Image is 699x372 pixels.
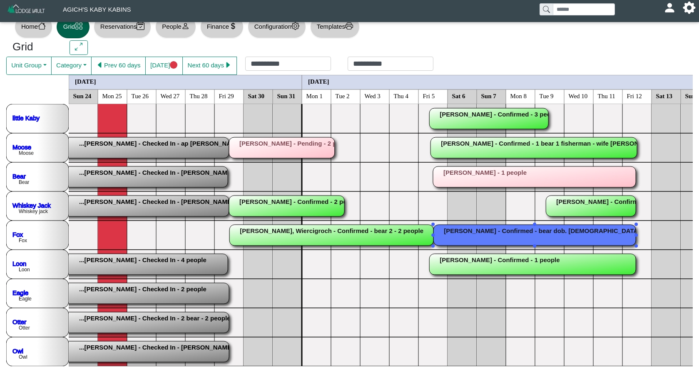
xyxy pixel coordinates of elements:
svg: caret right fill [224,61,232,69]
svg: person [182,22,189,30]
text: Eagle [19,296,32,302]
svg: grid [75,22,83,30]
a: Bear [12,172,26,179]
svg: gear fill [686,5,692,11]
a: Loon [12,260,26,267]
text: Sat 13 [656,92,673,99]
text: Bear [19,179,29,185]
button: Category [51,57,92,75]
text: Fri 5 [423,92,435,99]
h3: Grid [12,40,57,54]
text: Sun 31 [277,92,296,99]
text: Mon 8 [510,92,527,99]
text: Thu 11 [598,92,615,99]
svg: caret left fill [96,61,104,69]
text: Wed 27 [161,92,180,99]
text: Fri 29 [219,92,234,99]
button: arrows angle expand [70,40,87,55]
a: Otter [12,318,26,325]
a: little Kaby [12,114,40,121]
svg: house [38,22,46,30]
svg: search [543,6,550,12]
text: Otter [19,325,30,331]
text: Sat 6 [452,92,466,99]
text: Wed 10 [569,92,588,99]
text: Sun 7 [481,92,497,99]
svg: arrows angle expand [75,43,83,51]
input: Check out [348,57,433,71]
text: Fox [19,238,27,243]
button: Reservationscalendar2 check [94,15,151,38]
button: [DATE]circle fill [145,57,183,75]
svg: calendar2 check [137,22,144,30]
button: Configurationgear [248,15,306,38]
img: Z [7,3,46,18]
input: Check in [245,57,331,71]
svg: currency dollar [229,22,237,30]
svg: circle fill [170,61,178,69]
text: Tue 26 [132,92,149,99]
svg: person fill [667,5,673,11]
text: [DATE] [75,78,96,84]
text: Thu 28 [190,92,208,99]
text: Owl [19,354,27,360]
a: Fox [12,231,23,238]
text: Wed 3 [365,92,381,99]
text: [DATE] [308,78,329,84]
text: Mon 25 [102,92,122,99]
button: Peopleperson [155,15,196,38]
button: Gridgrid [57,15,90,38]
svg: gear [291,22,299,30]
svg: printer [345,22,353,30]
button: Homehouse [15,15,52,38]
button: Unit Group [6,57,52,75]
button: caret left fillPrev 60 days [91,57,146,75]
button: Financecurrency dollar [200,15,244,38]
a: Eagle [12,289,28,296]
text: Mon 1 [306,92,323,99]
a: Owl [12,347,23,354]
text: Tue 9 [540,92,554,99]
text: Moose [19,150,34,156]
text: Whiskey jack [19,208,48,214]
text: Loon [19,267,30,273]
text: Tue 2 [336,92,350,99]
button: Templatesprinter [310,15,360,38]
text: Thu 4 [394,92,409,99]
text: Fri 12 [627,92,642,99]
a: Moose [12,143,31,150]
text: Sun 24 [73,92,92,99]
a: Whiskey Jack [12,201,51,208]
text: Sat 30 [248,92,265,99]
button: Next 60 dayscaret right fill [182,57,237,75]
